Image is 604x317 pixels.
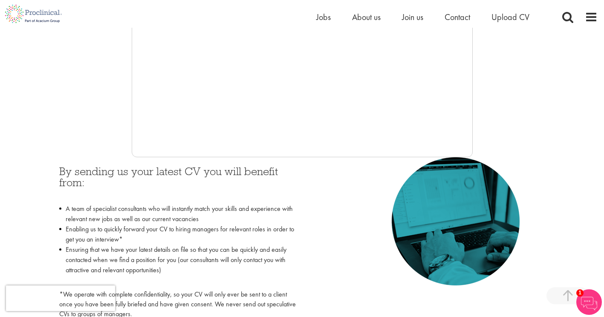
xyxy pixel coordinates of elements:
a: Jobs [316,12,331,23]
iframe: reCAPTCHA [6,285,115,311]
li: A team of specialist consultants who will instantly match your skills and experience with relevan... [59,204,296,224]
a: Upload CV [491,12,529,23]
a: Join us [402,12,423,23]
h3: By sending us your latest CV you will benefit from: [59,166,296,199]
li: Enabling us to quickly forward your CV to hiring managers for relevant roles in order to get you ... [59,224,296,245]
img: Chatbot [576,289,602,315]
li: Ensuring that we have your latest details on file so that you can be quickly and easily contacted... [59,245,296,285]
a: Contact [445,12,470,23]
span: 1 [576,289,584,297]
a: About us [352,12,381,23]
